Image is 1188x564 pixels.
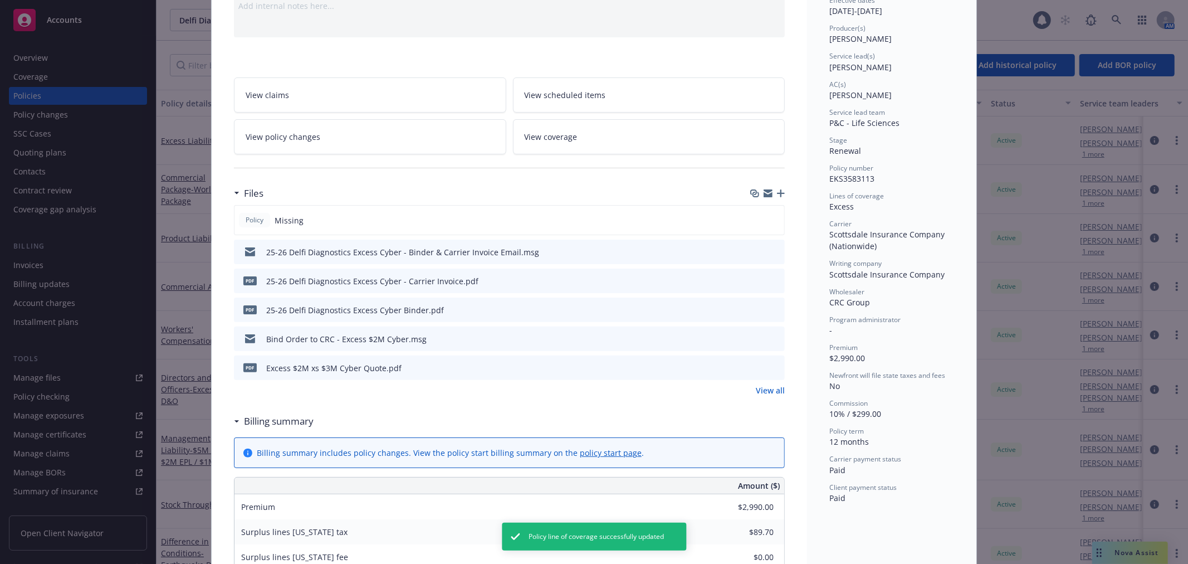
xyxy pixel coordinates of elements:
a: View policy changes [234,119,506,154]
span: View claims [246,89,289,101]
a: View coverage [513,119,785,154]
span: Program administrator [829,315,901,324]
span: 12 months [829,436,869,447]
span: Writing company [829,259,882,268]
span: Surplus lines [US_STATE] fee [241,552,348,562]
span: pdf [243,363,257,372]
span: Service lead team [829,108,885,117]
span: Premium [829,343,858,352]
span: 10% / $299.00 [829,409,881,419]
span: Surplus lines [US_STATE] tax [241,527,348,537]
span: Lines of coverage [829,191,884,201]
span: Missing [275,215,304,226]
span: AC(s) [829,80,846,89]
button: preview file [770,362,780,374]
a: View scheduled items [513,77,785,113]
span: View coverage [525,131,578,143]
div: 25-26 Delfi Diagnostics Excess Cyber Binder.pdf [266,304,444,316]
span: Paid [829,465,845,475]
span: Policy [243,215,266,225]
span: pdf [243,276,257,285]
span: Carrier payment status [829,454,901,464]
span: Carrier [829,219,852,228]
div: Files [234,186,263,201]
button: download file [752,275,761,287]
div: 25-26 Delfi Diagnostics Excess Cyber - Binder & Carrier Invoice Email.msg [266,246,539,258]
span: View policy changes [246,131,320,143]
span: $2,990.00 [829,353,865,363]
input: 0.00 [708,524,780,541]
span: Producer(s) [829,23,866,33]
span: Policy term [829,426,864,436]
input: 0.00 [708,499,780,516]
span: Client payment status [829,483,897,492]
div: Excess [829,201,954,212]
span: Service lead(s) [829,51,875,61]
span: No [829,381,840,391]
button: download file [752,246,761,258]
span: Amount ($) [738,480,780,492]
span: Scottsdale Insurance Company [829,269,945,280]
span: [PERSON_NAME] [829,90,892,100]
span: Scottsdale Insurance Company (Nationwide) [829,229,947,251]
span: EKS3583113 [829,173,874,184]
button: preview file [770,304,780,316]
span: Newfront will file state taxes and fees [829,371,945,380]
span: pdf [243,305,257,314]
div: Bind Order to CRC - Excess $2M Cyber.msg [266,333,427,345]
h3: Files [244,186,263,201]
span: Policy line of coverage successfully updated [529,532,664,542]
span: [PERSON_NAME] [829,33,892,44]
button: preview file [770,333,780,345]
a: policy start page [580,448,642,458]
span: Commission [829,398,868,408]
a: View claims [234,77,506,113]
button: preview file [770,275,780,287]
span: Stage [829,135,847,145]
span: View scheduled items [525,89,606,101]
a: View all [756,385,785,396]
span: [PERSON_NAME] [829,62,892,72]
div: Billing summary includes policy changes. View the policy start billing summary on the . [257,447,644,459]
span: Renewal [829,145,861,156]
button: download file [752,333,761,345]
span: Policy number [829,163,873,173]
span: CRC Group [829,297,870,308]
span: Paid [829,493,845,503]
div: Billing summary [234,414,314,429]
button: download file [752,362,761,374]
span: Premium [241,502,275,512]
span: P&C - Life Sciences [829,118,899,128]
button: download file [752,304,761,316]
div: Excess $2M xs $3M Cyber Quote.pdf [266,362,402,374]
button: preview file [770,246,780,258]
h3: Billing summary [244,414,314,429]
span: Wholesaler [829,287,864,296]
span: - [829,325,832,336]
div: 25-26 Delfi Diagnostics Excess Cyber - Carrier Invoice.pdf [266,275,478,287]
